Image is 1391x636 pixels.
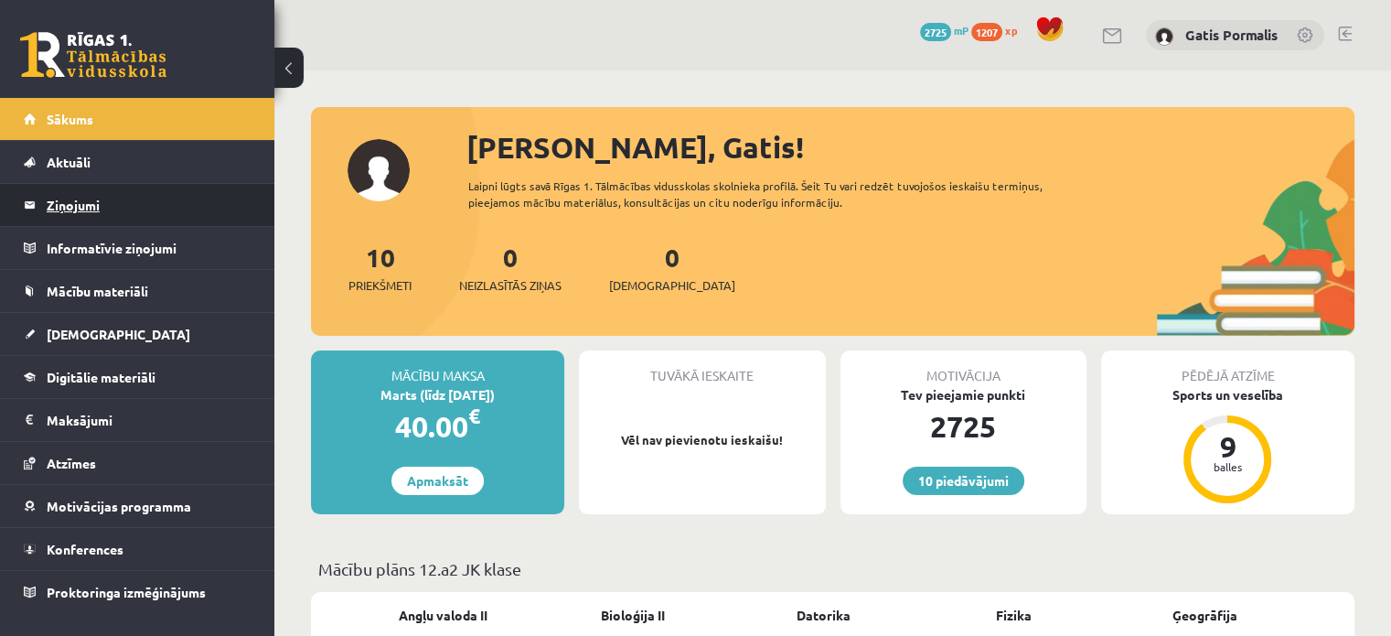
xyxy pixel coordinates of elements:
span: Atzīmes [47,455,96,471]
p: Mācību plāns 12.a2 JK klase [318,556,1347,581]
a: Aktuāli [24,141,251,183]
img: Gatis Pormalis [1155,27,1173,46]
a: 10Priekšmeti [348,241,412,295]
span: Sākums [47,111,93,127]
a: Proktoringa izmēģinājums [24,571,251,613]
div: Tuvākā ieskaite [579,350,825,385]
div: Mācību maksa [311,350,564,385]
a: Fizika [996,606,1032,625]
a: Gatis Pormalis [1185,26,1278,44]
span: Motivācijas programma [47,498,191,514]
div: Sports un veselība [1101,385,1354,404]
a: Rīgas 1. Tālmācības vidusskola [20,32,166,78]
a: 0[DEMOGRAPHIC_DATA] [609,241,735,295]
div: Laipni lūgts savā Rīgas 1. Tālmācības vidusskolas skolnieka profilā. Šeit Tu vari redzēt tuvojošo... [468,178,1095,210]
a: Ģeogrāfija [1172,606,1236,625]
a: Informatīvie ziņojumi [24,227,251,269]
legend: Informatīvie ziņojumi [47,227,251,269]
a: Angļu valoda II [399,606,487,625]
a: 10 piedāvājumi [903,467,1024,495]
a: Ziņojumi [24,184,251,226]
span: 2725 [920,23,951,41]
a: 2725 mP [920,23,968,38]
a: Datorika [797,606,851,625]
span: Neizlasītās ziņas [459,276,562,295]
a: Sports un veselība 9 balles [1101,385,1354,506]
legend: Ziņojumi [47,184,251,226]
a: Digitālie materiāli [24,356,251,398]
a: Maksājumi [24,399,251,441]
a: Bioloģija II [601,606,665,625]
span: Konferences [47,541,123,557]
a: Atzīmes [24,442,251,484]
a: Apmaksāt [391,467,484,495]
span: Proktoringa izmēģinājums [47,584,206,600]
div: 40.00 [311,404,564,448]
span: [DEMOGRAPHIC_DATA] [609,276,735,295]
span: 1207 [971,23,1002,41]
div: Tev pieejamie punkti [840,385,1086,404]
span: Digitālie materiāli [47,369,155,385]
span: € [468,403,480,429]
div: balles [1200,461,1255,472]
a: [DEMOGRAPHIC_DATA] [24,313,251,355]
legend: Maksājumi [47,399,251,441]
p: Vēl nav pievienotu ieskaišu! [588,431,816,449]
span: Mācību materiāli [47,283,148,299]
span: xp [1005,23,1017,38]
span: Priekšmeti [348,276,412,295]
a: Mācību materiāli [24,270,251,312]
div: Motivācija [840,350,1086,385]
span: mP [954,23,968,38]
div: 9 [1200,432,1255,461]
a: Konferences [24,528,251,570]
span: [DEMOGRAPHIC_DATA] [47,326,190,342]
div: Pēdējā atzīme [1101,350,1354,385]
span: Aktuāli [47,154,91,170]
a: Sākums [24,98,251,140]
div: 2725 [840,404,1086,448]
a: 1207 xp [971,23,1026,38]
a: 0Neizlasītās ziņas [459,241,562,295]
div: Marts (līdz [DATE]) [311,385,564,404]
a: Motivācijas programma [24,485,251,527]
div: [PERSON_NAME], Gatis! [466,125,1354,169]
